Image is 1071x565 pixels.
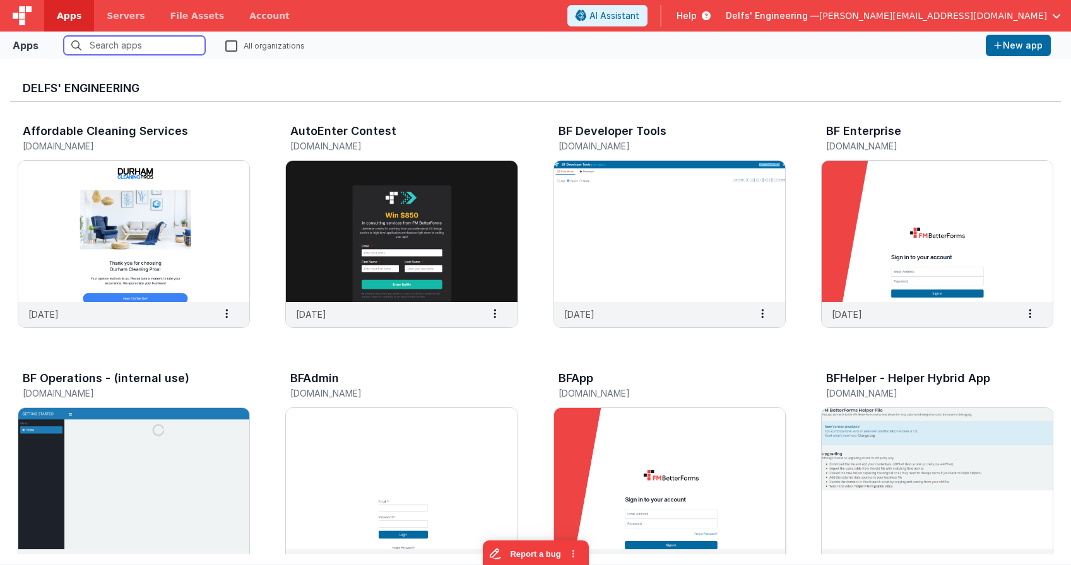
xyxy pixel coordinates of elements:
[589,9,639,22] span: AI Assistant
[23,141,218,151] h5: [DOMAIN_NAME]
[290,125,396,137] h3: AutoEnter Contest
[726,9,819,22] span: Delfs' Engineering —
[23,82,1048,95] h3: Delfs' Engineering
[986,35,1051,56] button: New app
[23,388,218,398] h5: [DOMAIN_NAME]
[826,125,901,137] h3: BF Enterprise
[225,39,305,51] label: All organizations
[567,5,648,26] button: AI Assistant
[832,308,862,321] p: [DATE]
[677,9,697,22] span: Help
[64,36,205,55] input: Search apps
[819,9,1047,22] span: [PERSON_NAME][EMAIL_ADDRESS][DOMAIN_NAME]
[826,388,1022,398] h5: [DOMAIN_NAME]
[559,372,593,385] h3: BFApp
[28,308,59,321] p: [DATE]
[57,9,81,22] span: Apps
[559,125,666,137] h3: BF Developer Tools
[826,141,1022,151] h5: [DOMAIN_NAME]
[290,388,486,398] h5: [DOMAIN_NAME]
[290,141,486,151] h5: [DOMAIN_NAME]
[23,125,188,137] h3: Affordable Cleaning Services
[13,38,38,53] div: Apps
[290,372,339,385] h3: BFAdmin
[559,141,754,151] h5: [DOMAIN_NAME]
[726,9,1061,22] button: Delfs' Engineering — [PERSON_NAME][EMAIL_ADDRESS][DOMAIN_NAME]
[170,9,225,22] span: File Assets
[23,372,189,385] h3: BF Operations - (internal use)
[826,372,990,385] h3: BFHelper - Helper Hybrid App
[564,308,595,321] p: [DATE]
[107,9,145,22] span: Servers
[296,308,326,321] p: [DATE]
[559,388,754,398] h5: [DOMAIN_NAME]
